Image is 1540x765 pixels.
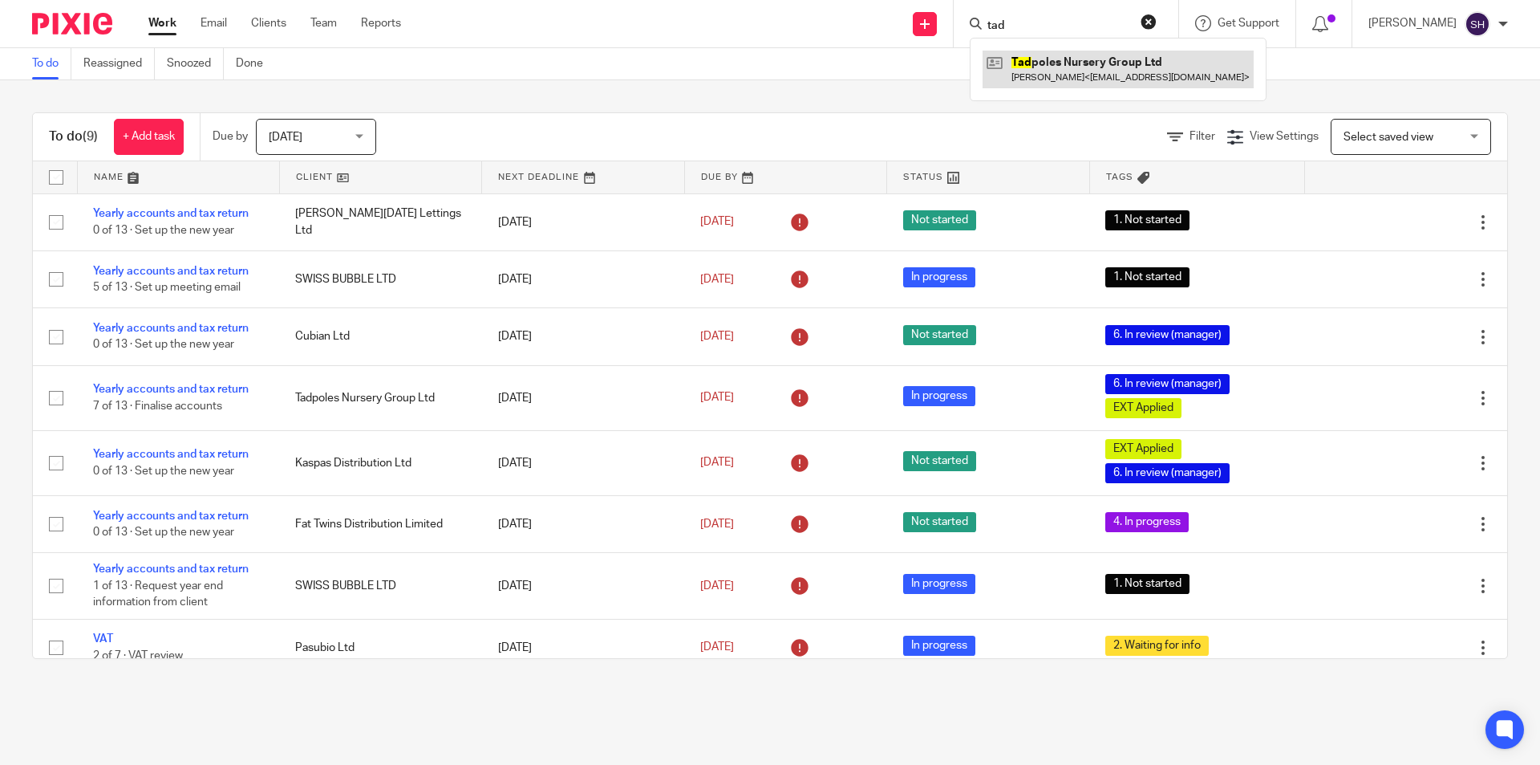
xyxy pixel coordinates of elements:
a: VAT [93,633,113,645]
a: + Add task [114,119,184,155]
span: Not started [903,325,976,345]
span: Select saved view [1343,132,1433,143]
a: Yearly accounts and tax return [93,449,249,460]
a: Done [236,48,275,79]
span: Not started [903,451,976,471]
a: Yearly accounts and tax return [93,564,249,575]
img: svg%3E [1465,11,1490,37]
span: 1 of 13 · Request year end information from client [93,580,223,608]
p: Due by [213,128,248,144]
h1: To do [49,128,98,145]
a: Yearly accounts and tax return [93,266,249,277]
span: Tags [1106,173,1133,181]
a: Clients [251,15,286,31]
td: Pasubio Ltd [279,619,481,676]
span: (9) [83,130,98,143]
a: Snoozed [167,48,224,79]
td: [DATE] [482,193,684,250]
td: [DATE] [482,365,684,430]
a: Yearly accounts and tax return [93,323,249,334]
span: In progress [903,574,975,594]
a: Yearly accounts and tax return [93,384,249,395]
img: Pixie [32,13,112,35]
span: Get Support [1218,18,1279,29]
a: Yearly accounts and tax return [93,511,249,522]
input: Search [986,19,1130,34]
td: [PERSON_NAME][DATE] Lettings Ltd [279,193,481,250]
td: [DATE] [482,553,684,619]
td: SWISS BUBBLE LTD [279,553,481,619]
a: Team [310,15,337,31]
span: 7 of 13 · Finalise accounts [93,401,222,412]
a: Reassigned [83,48,155,79]
span: [DATE] [700,217,734,228]
td: [DATE] [482,430,684,495]
span: Filter [1189,131,1215,142]
td: Fat Twins Distribution Limited [279,495,481,552]
td: [DATE] [482,619,684,676]
span: 0 of 13 · Set up the new year [93,225,234,236]
span: 6. In review (manager) [1105,325,1230,345]
span: 0 of 13 · Set up the new year [93,340,234,351]
button: Clear [1141,14,1157,30]
span: 2 of 7 · VAT review [93,650,183,661]
span: [DATE] [269,132,302,143]
span: 2. Waiting for info [1105,636,1209,656]
a: To do [32,48,71,79]
span: 1. Not started [1105,574,1189,594]
span: Not started [903,210,976,230]
span: [DATE] [700,393,734,404]
td: Cubian Ltd [279,308,481,365]
td: SWISS BUBBLE LTD [279,250,481,307]
span: 1. Not started [1105,267,1189,287]
span: 5 of 13 · Set up meeting email [93,282,241,293]
span: [DATE] [700,274,734,285]
span: [DATE] [700,580,734,592]
span: View Settings [1250,131,1319,142]
a: Email [201,15,227,31]
td: Tadpoles Nursery Group Ltd [279,365,481,430]
span: 0 of 13 · Set up the new year [93,466,234,477]
span: 0 of 13 · Set up the new year [93,527,234,538]
td: [DATE] [482,250,684,307]
span: [DATE] [700,458,734,469]
span: In progress [903,636,975,656]
span: [DATE] [700,642,734,653]
span: In progress [903,386,975,406]
span: EXT Applied [1105,439,1181,459]
span: [DATE] [700,331,734,342]
span: 4. In progress [1105,512,1189,532]
span: 6. In review (manager) [1105,463,1230,483]
span: EXT Applied [1105,398,1181,418]
span: Not started [903,512,976,532]
span: 1. Not started [1105,210,1189,230]
td: [DATE] [482,495,684,552]
p: [PERSON_NAME] [1368,15,1457,31]
td: Kaspas Distribution Ltd [279,430,481,495]
a: Reports [361,15,401,31]
a: Work [148,15,176,31]
a: Yearly accounts and tax return [93,208,249,219]
span: [DATE] [700,519,734,530]
td: [DATE] [482,308,684,365]
span: In progress [903,267,975,287]
span: 6. In review (manager) [1105,374,1230,394]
